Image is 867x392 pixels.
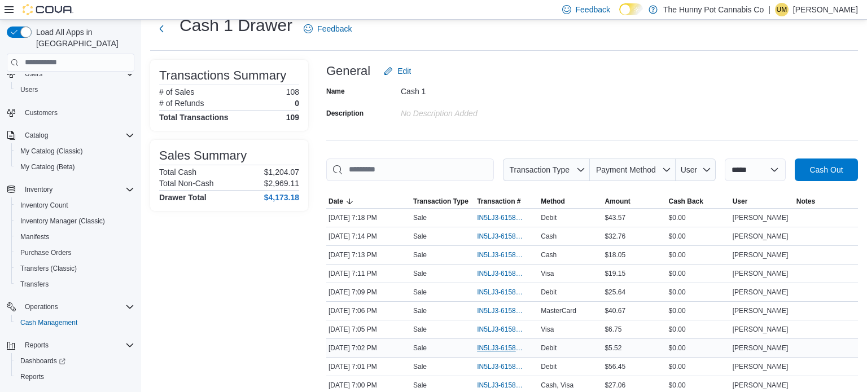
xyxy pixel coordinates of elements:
span: Load All Apps in [GEOGRAPHIC_DATA] [32,27,134,49]
button: Manifests [11,229,139,245]
span: Cash [541,250,557,259]
button: Next [150,17,173,40]
a: Inventory Manager (Classic) [16,214,110,228]
span: Payment Method [596,165,656,174]
h6: Total Non-Cash [159,179,214,188]
a: Feedback [299,17,356,40]
span: Inventory Manager (Classic) [20,217,105,226]
span: Inventory [20,183,134,196]
span: Visa [541,269,554,278]
button: Inventory [2,182,139,197]
a: Reports [16,370,49,384]
span: Debit [541,343,557,353]
div: [DATE] 7:11 PM [326,267,411,280]
p: Sale [413,362,427,371]
span: IN5LJ3-6158245 [477,343,525,353]
div: $0.00 [667,211,730,224]
span: Reports [20,338,134,352]
span: Operations [25,302,58,311]
button: Transfers (Classic) [11,261,139,276]
a: Manifests [16,230,54,244]
span: [PERSON_NAME] [733,250,789,259]
p: Sale [413,381,427,390]
span: Cash Back [669,197,703,206]
button: Cash Out [795,158,858,181]
button: Transaction Type [503,158,590,181]
span: Transfers (Classic) [20,264,77,273]
p: $1,204.07 [264,168,299,177]
h6: # of Refunds [159,99,204,108]
span: My Catalog (Classic) [20,147,83,156]
span: Inventory Count [16,199,134,212]
p: The Hunny Pot Cannabis Co [663,3,764,16]
span: $43.57 [605,213,625,222]
span: Transaction Type [413,197,468,206]
p: 108 [286,87,299,96]
span: My Catalog (Classic) [16,144,134,158]
a: Customers [20,106,62,120]
div: $0.00 [667,323,730,336]
span: My Catalog (Beta) [20,162,75,171]
button: Inventory Manager (Classic) [11,213,139,229]
h4: Total Transactions [159,113,229,122]
p: Sale [413,325,427,334]
a: Purchase Orders [16,246,76,259]
a: My Catalog (Beta) [16,160,80,174]
span: [PERSON_NAME] [733,343,789,353]
p: Sale [413,269,427,278]
span: Customers [25,108,58,117]
a: Dashboards [11,353,139,369]
span: $25.64 [605,288,625,297]
span: Users [25,69,42,78]
h1: Cash 1 Drawer [179,14,292,37]
span: IN5LJ3-6158370 [477,232,525,241]
button: My Catalog (Beta) [11,159,139,175]
div: $0.00 [667,248,730,262]
span: [PERSON_NAME] [733,213,789,222]
button: Reports [11,369,139,385]
span: [PERSON_NAME] [733,362,789,371]
span: Inventory Manager (Classic) [16,214,134,228]
p: Sale [413,213,427,222]
p: Sale [413,306,427,315]
span: Transfers (Classic) [16,262,134,275]
button: IN5LJ3-6158245 [477,341,536,355]
span: MasterCard [541,306,576,315]
span: Transaction Type [509,165,570,174]
a: Users [16,83,42,96]
span: Dark Mode [619,15,620,16]
div: [DATE] 7:01 PM [326,360,411,373]
span: Debit [541,288,557,297]
span: Transfers [20,280,49,289]
span: Debit [541,213,557,222]
div: [DATE] 7:09 PM [326,285,411,299]
p: [PERSON_NAME] [793,3,858,16]
h4: $4,173.18 [264,193,299,202]
span: $40.67 [605,306,625,315]
span: Debit [541,362,557,371]
button: Users [11,82,139,98]
span: Transfers [16,278,134,291]
button: Reports [20,338,53,352]
span: Catalog [25,131,48,140]
span: Cash [541,232,557,241]
span: $56.45 [605,362,625,371]
div: [DATE] 7:18 PM [326,211,411,224]
button: IN5LJ3-6158343 [477,267,536,280]
button: IN5LJ3-6158330 [477,285,536,299]
span: Users [20,85,38,94]
p: 0 [295,99,299,108]
label: Description [326,109,364,118]
div: [DATE] 7:13 PM [326,248,411,262]
div: [DATE] 7:05 PM [326,323,411,336]
p: Sale [413,288,427,297]
span: Transaction # [477,197,520,206]
a: Dashboards [16,354,70,368]
span: IN5LJ3-6158224 [477,381,525,390]
span: Dashboards [16,354,134,368]
div: $0.00 [667,341,730,355]
button: Users [2,66,139,82]
span: IN5LJ3-6158282 [477,325,525,334]
span: Reports [20,372,44,381]
span: Inventory [25,185,52,194]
